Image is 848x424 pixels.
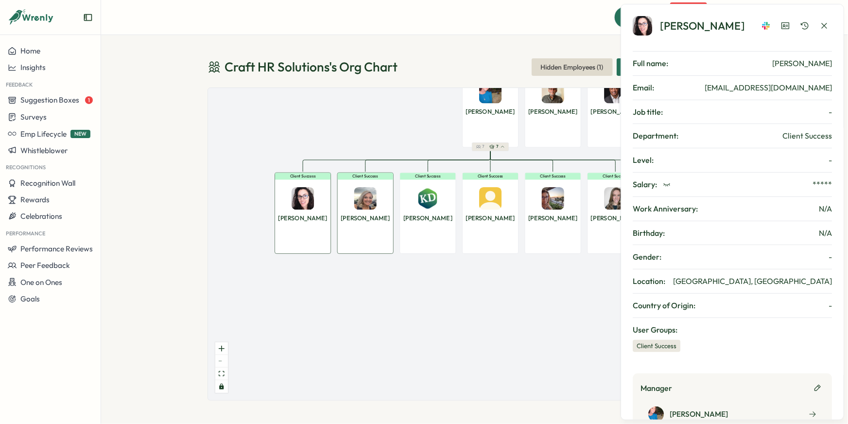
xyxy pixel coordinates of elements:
[633,300,695,312] span: Country of Origin:
[215,342,228,393] div: React Flow controls
[20,244,93,253] span: Performance Reviews
[341,213,390,223] p: [PERSON_NAME]
[225,58,398,75] span: Craft HR Solutions 's Org Chart
[85,96,93,104] span: 1
[528,107,578,117] p: [PERSON_NAME]
[354,187,376,210] img: Julie Vermeulen
[541,81,564,103] img: Michael Kriner
[590,107,640,117] p: [PERSON_NAME]
[541,187,564,210] img: Rachel Erpenbach
[20,95,79,105] span: Suggestion Boxes
[20,112,47,122] span: Surveys
[83,13,93,22] button: Expand sidebar
[215,380,228,393] button: toggle interactivity
[403,213,452,223] p: [PERSON_NAME]
[20,178,75,188] span: Recognition Wall
[278,213,328,223] p: [PERSON_NAME]
[479,187,502,210] img: Peg Rowe
[496,144,499,149] span: 7
[472,142,509,151] button: 77
[705,82,832,94] span: [EMAIL_ADDRESS][DOMAIN_NAME]
[20,261,70,270] span: Peer Feedback
[633,130,678,142] span: Department:
[399,173,456,254] div: Client SuccessKim Dierking[PERSON_NAME]
[670,2,707,10] span: 1 task waiting
[20,278,62,287] span: One on Ones
[633,251,661,263] span: Gender:
[633,275,665,287] span: Location:
[587,173,643,254] div: Client SuccessSara Shaff[PERSON_NAME]
[524,173,581,254] div: Client SuccessRachel Erpenbach[PERSON_NAME]
[215,355,228,368] button: zoom out
[617,58,681,76] button: Add Record
[462,173,518,179] div: Client Success
[528,213,578,223] p: [PERSON_NAME]
[633,178,657,191] span: Salary:
[20,195,50,204] span: Rewards
[524,66,581,147] div: Michael Kriner[PERSON_NAME]
[20,294,40,303] span: Goals
[614,6,711,28] button: Quick Actions
[20,63,46,72] span: Insights
[416,187,439,210] img: Kim Dierking
[633,57,668,70] span: Full name:
[633,82,654,94] span: Email:
[215,342,228,355] button: zoom in
[633,324,832,336] span: User Groups:
[275,173,331,254] div: Client SuccessDesiree Watterson[PERSON_NAME]
[20,129,67,139] span: Emp Lifecycle
[337,173,393,179] div: Client Success
[588,173,643,179] div: Client Success
[275,173,330,179] div: Client Success
[20,46,40,55] span: Home
[633,106,663,118] span: Job title:
[462,66,519,147] div: Heather Rowe[PERSON_NAME]77
[604,81,626,103] img: Enin Rudel
[633,154,654,166] span: Level:
[541,59,604,75] span: Hidden Employees ( 1 )
[20,212,62,221] span: Celebrations
[70,130,90,138] span: NEW
[462,173,519,254] div: Client SuccessPeg Rowe[PERSON_NAME]
[337,173,393,254] div: Client SuccessJulie Vermeulen[PERSON_NAME]
[532,58,613,76] button: Hidden Employees (1)
[633,203,698,215] span: Work Anniversary:
[619,96,677,113] button: Collapse All
[482,144,485,149] span: 7
[633,227,665,239] span: Birthday:
[215,368,228,380] button: fit view
[292,187,314,210] img: Desiree Watterson
[604,187,626,210] img: Sara Shaff
[590,213,640,223] p: [PERSON_NAME]
[673,275,832,287] span: [GEOGRAPHIC_DATA], [GEOGRAPHIC_DATA]
[479,81,502,103] img: Heather Rowe
[640,382,672,394] span: Manager
[20,146,68,155] span: Whistleblower
[466,107,515,117] p: [PERSON_NAME]
[400,173,456,179] div: Client Success
[525,173,581,179] div: Client Success
[587,66,643,147] div: Enin Rudel[PERSON_NAME]
[466,213,515,223] p: [PERSON_NAME]
[633,340,680,353] div: Client Success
